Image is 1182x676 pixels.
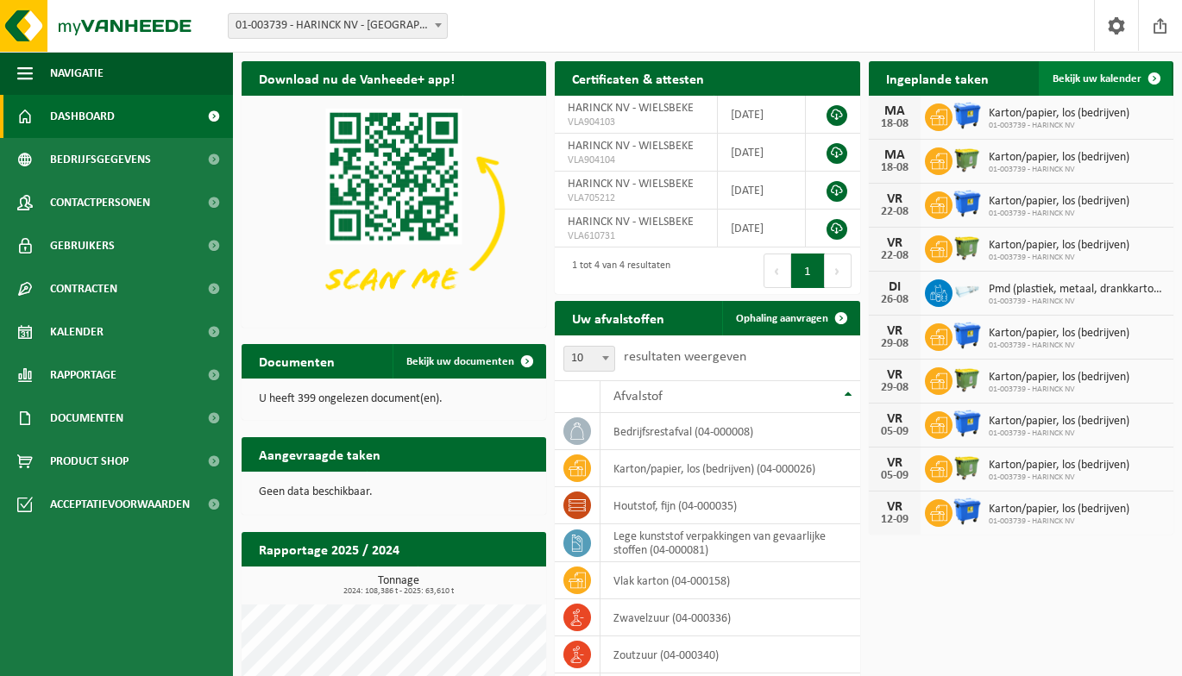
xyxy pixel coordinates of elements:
[877,500,912,514] div: VR
[568,178,694,191] span: HARINCK NV - WIELSBEKE
[718,172,806,210] td: [DATE]
[989,165,1129,175] span: 01-003739 - HARINCK NV
[1039,61,1172,96] a: Bekijk uw kalender
[953,233,982,262] img: WB-1100-HPE-GN-50
[568,116,703,129] span: VLA904103
[989,385,1129,395] span: 01-003739 - HARINCK NV
[877,162,912,174] div: 18-08
[877,324,912,338] div: VR
[953,453,982,482] img: WB-1100-HPE-GN-50
[989,297,1165,307] span: 01-003739 - HARINCK NV
[600,562,859,599] td: vlak karton (04-000158)
[877,456,912,470] div: VR
[869,61,1006,95] h2: Ingeplande taken
[953,101,982,130] img: WB-1100-HPE-BE-01
[600,413,859,450] td: bedrijfsrestafval (04-000008)
[50,181,150,224] span: Contactpersonen
[250,575,546,596] h3: Tonnage
[989,459,1129,473] span: Karton/papier, los (bedrijven)
[877,412,912,426] div: VR
[989,516,1129,527] span: 01-003739 - HARINCK NV
[242,61,472,95] h2: Download nu de Vanheede+ app!
[989,503,1129,516] span: Karton/papier, los (bedrijven)
[568,153,703,167] span: VLA904104
[825,253,852,288] button: Next
[568,216,694,228] span: HARINCK NV - WIELSBEKE
[393,344,544,379] a: Bekijk uw documenten
[989,429,1129,439] span: 01-003739 - HARINCK NV
[568,191,703,205] span: VLA705212
[953,277,982,306] img: LP-SK-00120-HPE-11
[989,283,1165,297] span: Pmd (plastiek, metaal, drankkartons) (bedrijven)
[228,13,448,39] span: 01-003739 - HARINCK NV - WIELSBEKE
[600,524,859,562] td: lege kunststof verpakkingen van gevaarlijke stoffen (04-000081)
[50,310,104,354] span: Kalender
[242,344,352,378] h2: Documenten
[50,397,123,440] span: Documenten
[250,587,546,596] span: 2024: 108,386 t - 2025: 63,610 t
[555,61,721,95] h2: Certificaten & attesten
[600,636,859,673] td: zoutzuur (04-000340)
[718,134,806,172] td: [DATE]
[989,473,1129,483] span: 01-003739 - HARINCK NV
[877,426,912,438] div: 05-09
[953,409,982,438] img: WB-1100-HPE-BE-01
[568,229,703,243] span: VLA610731
[877,250,912,262] div: 22-08
[613,390,663,404] span: Afvalstof
[555,301,682,335] h2: Uw afvalstoffen
[877,118,912,130] div: 18-08
[563,346,615,372] span: 10
[418,566,544,600] a: Bekijk rapportage
[242,96,546,324] img: Download de VHEPlus App
[718,210,806,247] td: [DATE]
[242,437,398,471] h2: Aangevraagde taken
[242,532,417,566] h2: Rapportage 2025 / 2024
[989,341,1129,351] span: 01-003739 - HARINCK NV
[736,313,828,324] span: Ophaling aanvragen
[791,253,825,288] button: 1
[600,487,859,524] td: houtstof, fijn (04-000035)
[989,121,1129,131] span: 01-003739 - HARINCK NV
[259,486,529,498] p: Geen data beschikbaar.
[229,14,447,38] span: 01-003739 - HARINCK NV - WIELSBEKE
[877,470,912,482] div: 05-09
[568,140,694,153] span: HARINCK NV - WIELSBEKE
[624,350,746,364] label: resultaten weergeven
[989,107,1129,121] span: Karton/papier, los (bedrijven)
[953,365,982,394] img: WB-1100-HPE-GN-50
[953,145,982,174] img: WB-1100-HPE-GN-50
[568,102,694,115] span: HARINCK NV - WIELSBEKE
[406,356,514,367] span: Bekijk uw documenten
[877,368,912,382] div: VR
[50,483,190,526] span: Acceptatievoorwaarden
[877,104,912,118] div: MA
[50,440,129,483] span: Product Shop
[953,189,982,218] img: WB-1100-HPE-BE-01
[989,327,1129,341] span: Karton/papier, los (bedrijven)
[722,301,858,335] a: Ophaling aanvragen
[953,321,982,350] img: WB-1100-HPE-BE-01
[764,253,791,288] button: Previous
[989,371,1129,385] span: Karton/papier, los (bedrijven)
[50,224,115,267] span: Gebruikers
[50,52,104,95] span: Navigatie
[989,151,1129,165] span: Karton/papier, los (bedrijven)
[989,195,1129,209] span: Karton/papier, los (bedrijven)
[563,252,670,290] div: 1 tot 4 van 4 resultaten
[600,599,859,636] td: zwavelzuur (04-000336)
[564,347,614,371] span: 10
[50,267,117,310] span: Contracten
[259,393,529,405] p: U heeft 399 ongelezen document(en).
[877,192,912,206] div: VR
[877,338,912,350] div: 29-08
[989,209,1129,219] span: 01-003739 - HARINCK NV
[989,253,1129,263] span: 01-003739 - HARINCK NV
[989,415,1129,429] span: Karton/papier, los (bedrijven)
[877,294,912,306] div: 26-08
[50,95,115,138] span: Dashboard
[50,354,116,397] span: Rapportage
[718,96,806,134] td: [DATE]
[877,280,912,294] div: DI
[877,514,912,526] div: 12-09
